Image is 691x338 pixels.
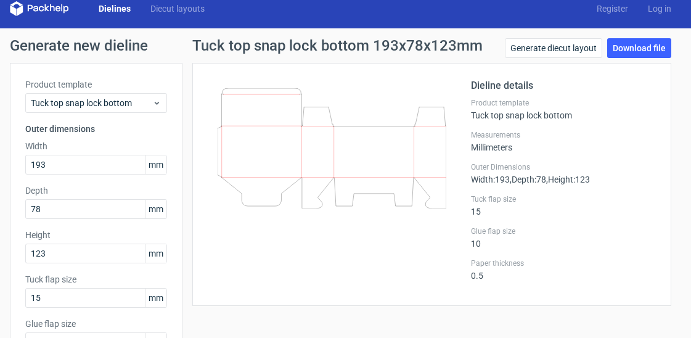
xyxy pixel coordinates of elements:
label: Height [25,229,167,241]
label: Paper thickness [471,258,656,268]
label: Outer Dimensions [471,162,656,172]
label: Tuck flap size [25,273,167,286]
div: 0.5 [471,258,656,281]
a: Dielines [89,2,141,15]
span: , Height : 123 [546,175,590,184]
span: Width : 193 [471,175,510,184]
label: Product template [471,98,656,108]
div: Millimeters [471,130,656,152]
a: Download file [607,38,671,58]
span: mm [145,155,166,174]
span: , Depth : 78 [510,175,546,184]
h3: Outer dimensions [25,123,167,135]
a: Generate diecut layout [505,38,602,58]
h2: Dieline details [471,78,656,93]
a: Register [587,2,638,15]
label: Product template [25,78,167,91]
label: Glue flap size [471,226,656,236]
h1: Tuck top snap lock bottom 193x78x123mm [192,38,483,53]
label: Depth [25,184,167,197]
h1: Generate new dieline [10,38,681,53]
a: Log in [638,2,681,15]
span: mm [145,244,166,263]
label: Tuck flap size [471,194,656,204]
div: 15 [471,194,656,216]
div: 10 [471,226,656,249]
span: Tuck top snap lock bottom [31,97,152,109]
span: mm [145,200,166,218]
label: Measurements [471,130,656,140]
div: Tuck top snap lock bottom [471,98,656,120]
label: Width [25,140,167,152]
label: Glue flap size [25,318,167,330]
span: mm [145,289,166,307]
a: Diecut layouts [141,2,215,15]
